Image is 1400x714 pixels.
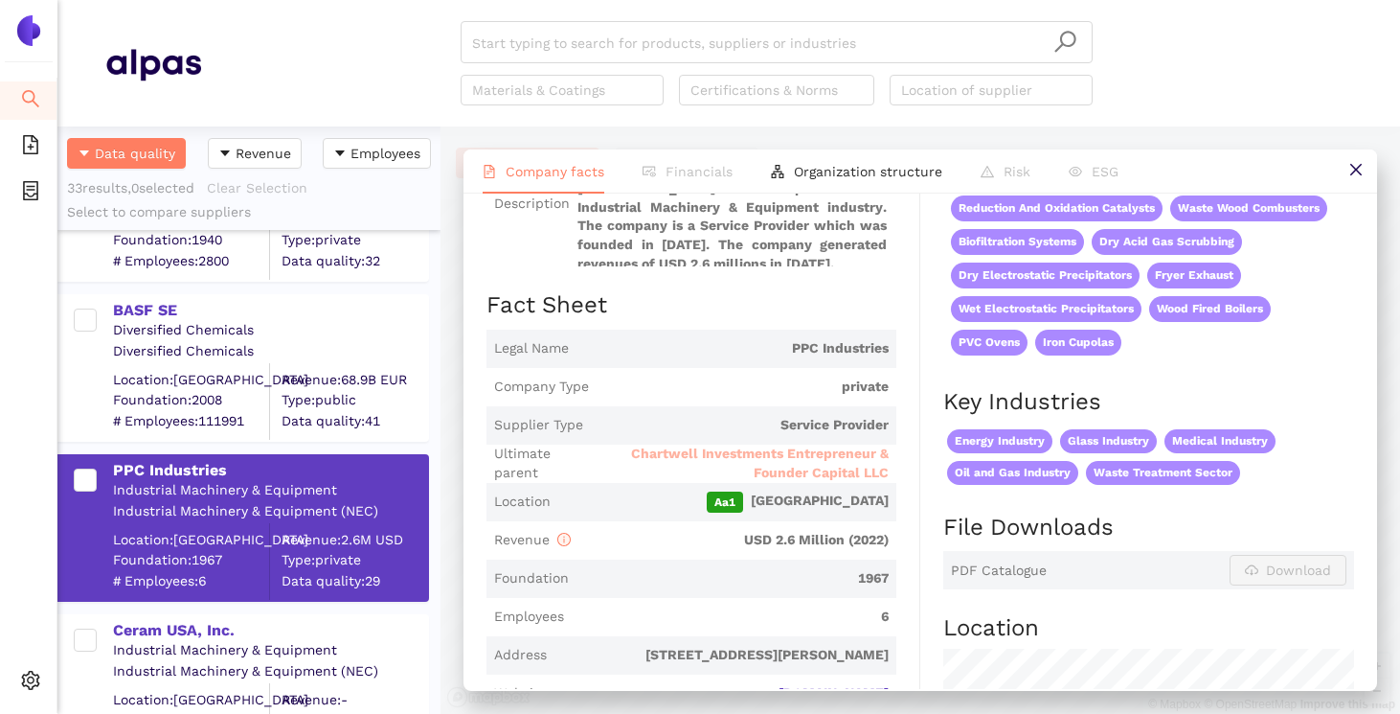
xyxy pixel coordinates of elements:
span: search [1053,30,1077,54]
span: Data quality: 41 [282,411,427,430]
span: Wood Fired Boilers [1149,296,1271,322]
div: Location: [GEOGRAPHIC_DATA] [113,530,269,549]
span: Waste Treatment Sector [1086,461,1240,485]
span: Ultimate parent [494,445,575,482]
span: PPC Industries is a private company headquartered in [GEOGRAPHIC_DATA], [GEOGRAPHIC_DATA], [US_ST... [577,123,889,266]
span: # Employees: 2800 [113,251,269,270]
span: Type: private [282,231,427,250]
div: Select to compare suppliers [67,203,431,222]
span: Type: private [282,551,427,570]
span: Data quality: 29 [282,571,427,590]
span: Biofiltration Systems [951,229,1084,255]
span: 6 [572,608,889,627]
span: Fryer Exhaust [1147,263,1241,288]
span: PDF Catalogue [951,562,1047,581]
span: Revenue [494,532,571,547]
h2: Fact Sheet [486,289,896,322]
span: ESG [1092,164,1118,179]
span: Revenue [236,143,291,164]
div: Industrial Machinery & Equipment (NEC) [113,662,427,681]
span: Foundation: 2008 [113,391,269,410]
div: Revenue: 2.6M USD [282,530,427,549]
span: Foundation [494,569,569,588]
span: Data quality [95,143,175,164]
button: Clear Selection [206,173,320,203]
button: caret-downRevenue [208,138,302,169]
h2: File Downloads [943,512,1354,544]
button: caret-downEmployees [323,138,431,169]
span: Website [494,684,547,703]
span: Organization structure [794,164,942,179]
span: Financials [666,164,733,179]
span: apartment [771,165,784,178]
span: Oil and Gas Industry [947,461,1078,485]
span: info-circle [557,533,571,546]
span: Dry Electrostatic Precipitators [951,263,1140,288]
span: private [597,378,889,397]
div: Industrial Machinery & Equipment [113,481,427,500]
div: Diversified Chemicals [113,342,427,361]
span: caret-down [218,147,232,162]
span: Employees [494,608,564,627]
span: Address [494,646,547,665]
div: Location: [GEOGRAPHIC_DATA] [113,690,269,709]
span: caret-down [333,147,347,162]
span: eye [1069,165,1082,178]
span: Legal Name [494,339,569,358]
h2: Location [943,612,1354,645]
span: Chartwell Investments Entrepreneur & Founder Capital LLC [582,445,889,482]
span: Location [494,493,551,512]
span: # Employees: 6 [113,571,269,590]
div: BASF SE [113,300,427,321]
span: PVC Ovens [951,330,1027,356]
span: [STREET_ADDRESS][PERSON_NAME] [554,646,889,665]
div: Industrial Machinery & Equipment (NEC) [113,502,427,521]
h2: Key Industries [943,386,1354,419]
div: Ceram USA, Inc. [113,620,427,641]
img: Logo [13,15,44,46]
span: Employees [350,143,420,164]
span: container [21,174,40,213]
span: Aa1 [707,492,743,513]
span: warning [981,165,994,178]
span: Dry Acid Gas Scrubbing [1092,229,1242,255]
span: Company Type [494,378,589,397]
div: Location: [GEOGRAPHIC_DATA] [113,370,269,389]
div: Revenue: 68.9B EUR [282,370,427,389]
span: fund-view [643,165,656,178]
span: search [21,82,40,121]
span: Energy Industry [947,429,1052,453]
div: Revenue: - [282,690,427,709]
span: Waste Wood Combusters [1170,196,1327,221]
span: Medical Industry [1164,429,1276,453]
span: Supplier Type [494,416,583,435]
button: close [1334,150,1377,193]
span: # Employees: 111991 [113,411,269,430]
span: file-text [483,165,496,178]
span: caret-down [78,147,91,162]
div: PPC Industries [113,460,427,481]
span: Service Provider [591,416,889,435]
span: Glass Industry [1060,429,1157,453]
span: [GEOGRAPHIC_DATA] [558,492,889,513]
span: Foundation: 1967 [113,551,269,570]
span: Reduction And Oxidation Catalysts [951,196,1163,221]
span: 1967 [576,569,889,588]
span: PPC Industries [576,339,889,358]
span: Foundation: 1940 [113,231,269,250]
span: setting [21,664,40,702]
span: Risk [1004,164,1030,179]
span: Type: public [282,391,427,410]
button: caret-downData quality [67,138,186,169]
div: Diversified Chemicals [113,321,427,340]
span: close [1348,162,1364,177]
img: Homepage [105,40,201,88]
span: 33 results, 0 selected [67,180,194,196]
span: Company Description [494,176,570,214]
span: Iron Cupolas [1035,330,1121,356]
div: Industrial Machinery & Equipment [113,641,427,660]
span: USD 2.6 Million (2022) [578,531,889,550]
span: Data quality: 32 [282,251,427,270]
span: Wet Electrostatic Precipitators [951,296,1141,322]
span: file-add [21,128,40,167]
